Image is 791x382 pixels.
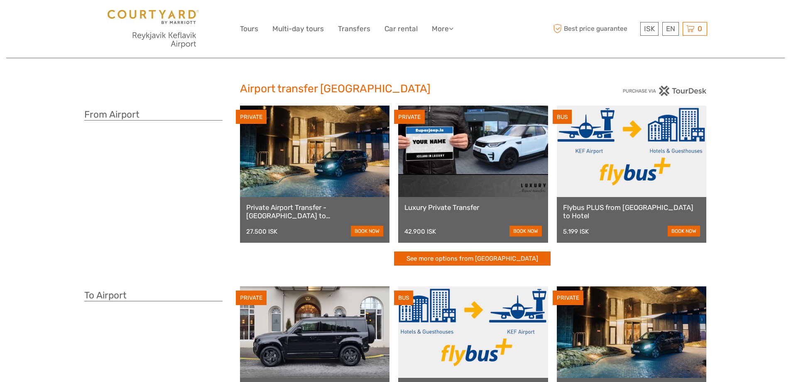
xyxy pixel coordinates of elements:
[236,291,267,305] div: PRIVATE
[384,23,418,35] a: Car rental
[240,23,258,35] a: Tours
[432,23,453,35] a: More
[272,23,324,35] a: Multi-day tours
[622,86,707,96] img: PurchaseViaTourDesk.png
[240,82,551,96] h2: Airport transfer [GEOGRAPHIC_DATA]
[84,109,223,121] h3: From Airport
[246,228,277,235] div: 27.500 ISK
[236,110,267,124] div: PRIVATE
[246,203,384,220] a: Private Airport Transfer - [GEOGRAPHIC_DATA] to [GEOGRAPHIC_DATA]
[404,203,542,212] a: Luxury Private Transfer
[84,290,223,301] h3: To Airport
[553,291,583,305] div: PRIVATE
[644,25,655,33] span: ISK
[668,226,700,237] a: book now
[553,110,572,124] div: BUS
[338,23,370,35] a: Transfers
[696,25,703,33] span: 0
[394,110,425,124] div: PRIVATE
[509,226,542,237] a: book now
[394,251,551,266] a: See more options from [GEOGRAPHIC_DATA]
[404,228,436,235] div: 42.900 ISK
[394,291,413,305] div: BUS
[563,203,700,220] a: Flybus PLUS from [GEOGRAPHIC_DATA] to Hotel
[108,10,199,48] img: 1067-22153084-39d3-415a-ad1c-92979d30bf72_logo_big.jpg
[551,22,638,36] span: Best price guarantee
[563,228,589,235] div: 5.199 ISK
[662,22,679,36] div: EN
[351,226,383,237] a: book now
